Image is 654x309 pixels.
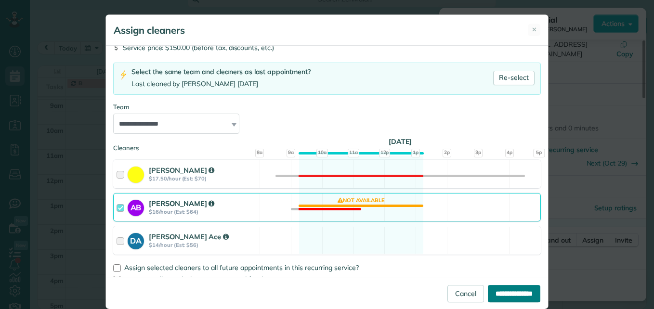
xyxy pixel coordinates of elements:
a: Cancel [447,285,484,302]
strong: DA [128,233,144,246]
a: Re-select [493,71,535,85]
strong: [PERSON_NAME] [149,199,214,208]
strong: AB [128,200,144,213]
div: Cleaners [113,143,541,146]
strong: $17.50/hour (Est: $70) [149,175,257,182]
strong: [PERSON_NAME] [149,166,214,175]
img: lightning-bolt-icon-94e5364df696ac2de96d3a42b8a9ff6ba979493684c50e6bbbcda72601fa0d29.png [119,70,128,80]
div: Last cleaned by [PERSON_NAME] [DATE] [131,79,311,89]
span: Assign selected cleaners to all future appointments in this recurring service? [124,263,359,272]
div: Service price: $150.00 (before tax, discounts, etc.) [113,43,541,52]
strong: [PERSON_NAME] Ace [149,232,229,241]
strong: $16/hour (Est: $64) [149,208,257,215]
strong: $14/hour (Est: $56) [149,242,257,248]
div: Select the same team and cleaners as last appointment? [131,67,311,77]
h5: Assign cleaners [114,24,185,37]
div: Team [113,103,541,112]
span: Automatically recalculate amount owed for this appointment? [124,275,314,283]
span: ✕ [532,25,537,34]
